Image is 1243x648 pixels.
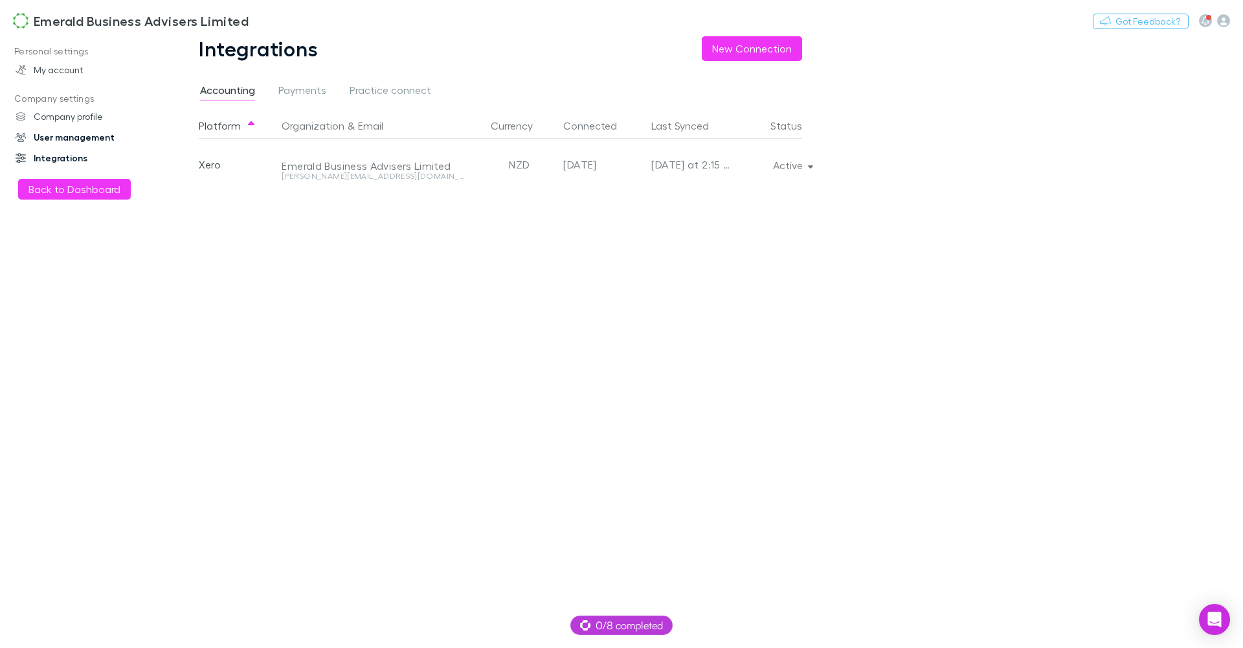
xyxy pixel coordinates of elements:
[3,127,165,148] a: User management
[480,139,558,191] div: NZD
[5,5,256,36] a: Emerald Business Advisers Limited
[199,113,256,139] button: Platform
[282,172,467,180] div: [PERSON_NAME][EMAIL_ADDRESS][DOMAIN_NAME]
[199,36,318,61] h1: Integrations
[1199,604,1230,635] div: Open Intercom Messenger
[3,43,165,60] p: Personal settings
[18,179,131,200] button: Back to Dashboard
[350,84,431,100] span: Practice connect
[199,139,276,191] div: Xero
[3,148,165,168] a: Integrations
[3,106,165,127] a: Company profile
[770,113,818,139] button: Status
[491,113,548,139] button: Currency
[13,13,28,29] img: Emerald Business Advisers Limited's Logo
[563,139,641,191] div: [DATE]
[3,91,165,107] p: Company settings
[34,13,249,29] h3: Emerald Business Advisers Limited
[358,113,383,139] button: Email
[1093,14,1189,29] button: Got Feedback?
[282,159,467,172] div: Emerald Business Advisers Limited
[702,36,802,61] button: New Connection
[563,113,633,139] button: Connected
[278,84,326,100] span: Payments
[651,113,724,139] button: Last Synced
[282,113,475,139] div: &
[282,113,344,139] button: Organization
[651,139,734,191] div: [DATE] at 2:15 AM
[3,60,165,80] a: My account
[763,156,822,174] button: Active
[200,84,255,100] span: Accounting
